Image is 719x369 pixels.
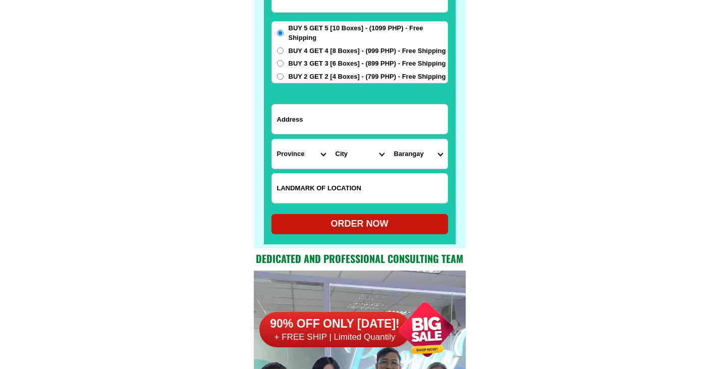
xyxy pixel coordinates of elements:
select: Select province [272,139,330,169]
span: BUY 4 GET 4 [8 Boxes] - (999 PHP) - Free Shipping [289,46,446,56]
input: BUY 3 GET 3 [6 Boxes] - (899 PHP) - Free Shipping [277,60,284,67]
input: Input LANDMARKOFLOCATION [272,174,448,203]
h2: Dedicated and professional consulting team [254,251,466,266]
input: BUY 4 GET 4 [8 Boxes] - (999 PHP) - Free Shipping [277,47,284,54]
h6: + FREE SHIP | Limited Quantily [259,332,411,343]
input: BUY 5 GET 5 [10 Boxes] - (1099 PHP) - Free Shipping [277,30,284,36]
h6: 90% OFF ONLY [DATE]! [259,317,411,332]
span: BUY 5 GET 5 [10 Boxes] - (1099 PHP) - Free Shipping [289,23,448,43]
input: Input address [272,104,448,134]
input: BUY 2 GET 2 [4 Boxes] - (799 PHP) - Free Shipping [277,73,284,80]
span: BUY 2 GET 2 [4 Boxes] - (799 PHP) - Free Shipping [289,72,446,82]
select: Select commune [389,139,448,169]
div: ORDER NOW [271,217,448,231]
span: BUY 3 GET 3 [6 Boxes] - (899 PHP) - Free Shipping [289,59,446,69]
select: Select district [330,139,389,169]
